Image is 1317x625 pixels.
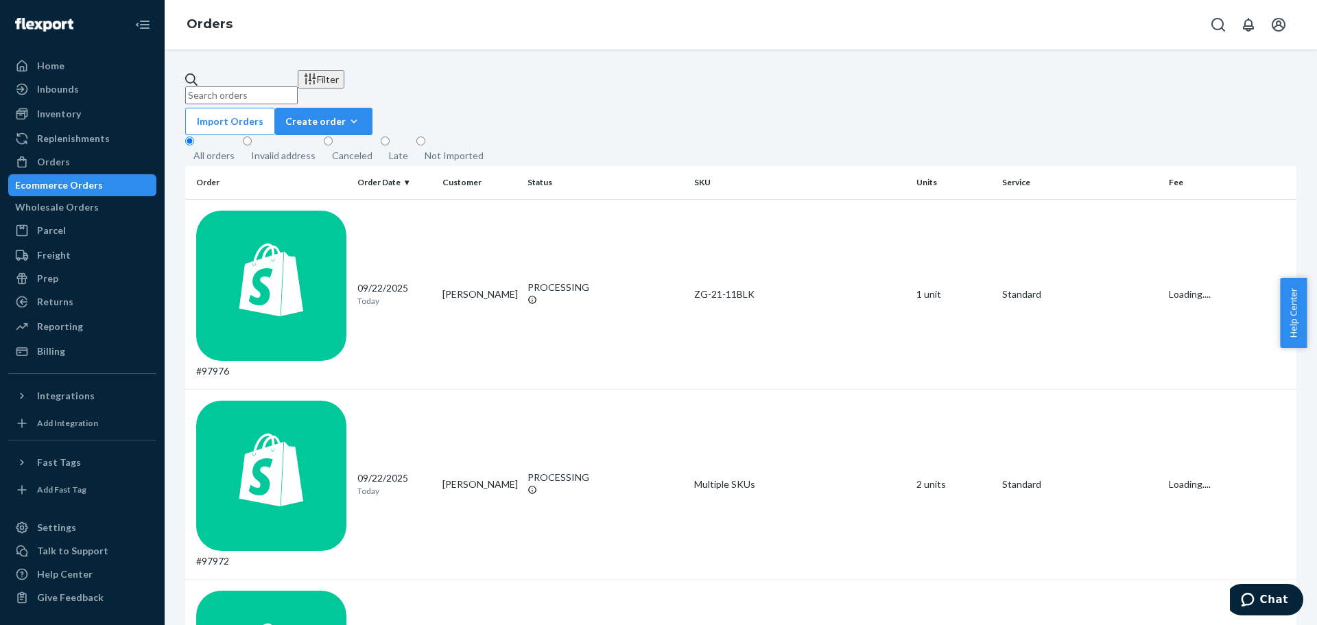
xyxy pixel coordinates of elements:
[425,149,484,163] div: Not Imported
[1205,11,1232,38] button: Open Search Box
[357,295,431,307] p: Today
[8,174,156,196] a: Ecommerce Orders
[324,137,333,145] input: Canceled
[37,82,79,96] div: Inbounds
[8,244,156,266] a: Freight
[8,196,156,218] a: Wholesale Orders
[37,456,81,469] div: Fast Tags
[37,59,64,73] div: Home
[1230,584,1303,618] iframe: Opens a widget where you can chat to one of our agents
[1002,477,1158,491] p: Standard
[442,176,517,188] div: Customer
[187,16,233,32] a: Orders
[522,166,689,199] th: Status
[1163,199,1296,389] td: Loading....
[1002,287,1158,301] p: Standard
[389,149,408,163] div: Late
[8,78,156,100] a: Inbounds
[37,107,81,121] div: Inventory
[37,155,70,169] div: Orders
[357,281,431,307] div: 09/22/2025
[37,544,108,558] div: Talk to Support
[185,166,352,199] th: Order
[37,484,86,495] div: Add Fast Tag
[37,248,71,262] div: Freight
[193,149,235,163] div: All orders
[8,55,156,77] a: Home
[37,567,93,581] div: Help Center
[997,166,1163,199] th: Service
[1163,389,1296,579] td: Loading....
[352,166,437,199] th: Order Date
[8,451,156,473] button: Fast Tags
[37,132,110,145] div: Replenishments
[185,108,275,135] button: Import Orders
[37,417,98,429] div: Add Integration
[8,540,156,562] button: Talk to Support
[416,137,425,145] input: Not Imported
[357,485,431,497] p: Today
[8,291,156,313] a: Returns
[37,521,76,534] div: Settings
[298,70,344,89] button: Filter
[1280,278,1307,348] button: Help Center
[437,389,522,579] td: [PERSON_NAME]
[694,287,905,301] div: ZG-21-11BLK
[176,5,244,45] ol: breadcrumbs
[8,340,156,362] a: Billing
[303,72,339,86] div: Filter
[37,224,66,237] div: Parcel
[243,137,252,145] input: Invalid address
[689,389,911,579] td: Multiple SKUs
[251,149,316,163] div: Invalid address
[196,211,346,378] div: #97976
[8,220,156,241] a: Parcel
[527,471,683,484] div: PROCESSING
[15,18,73,32] img: Flexport logo
[381,137,390,145] input: Late
[437,199,522,389] td: [PERSON_NAME]
[185,137,194,145] input: All orders
[37,272,58,285] div: Prep
[37,344,65,358] div: Billing
[129,11,156,38] button: Close Navigation
[1265,11,1292,38] button: Open account menu
[911,166,996,199] th: Units
[185,86,298,104] input: Search orders
[8,563,156,585] a: Help Center
[911,199,996,389] td: 1 unit
[37,320,83,333] div: Reporting
[8,151,156,173] a: Orders
[275,108,372,135] button: Create order
[37,591,104,604] div: Give Feedback
[8,587,156,609] button: Give Feedback
[8,517,156,539] a: Settings
[15,178,103,192] div: Ecommerce Orders
[332,149,372,163] div: Canceled
[1163,166,1296,199] th: Fee
[8,385,156,407] button: Integrations
[196,401,346,568] div: #97972
[8,316,156,338] a: Reporting
[1235,11,1262,38] button: Open notifications
[357,471,431,497] div: 09/22/2025
[37,295,73,309] div: Returns
[689,166,911,199] th: SKU
[8,128,156,150] a: Replenishments
[8,479,156,501] a: Add Fast Tag
[8,268,156,290] a: Prep
[8,412,156,434] a: Add Integration
[37,389,95,403] div: Integrations
[8,103,156,125] a: Inventory
[527,281,683,294] div: PROCESSING
[285,115,362,128] div: Create order
[911,389,996,579] td: 2 units
[15,200,99,214] div: Wholesale Orders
